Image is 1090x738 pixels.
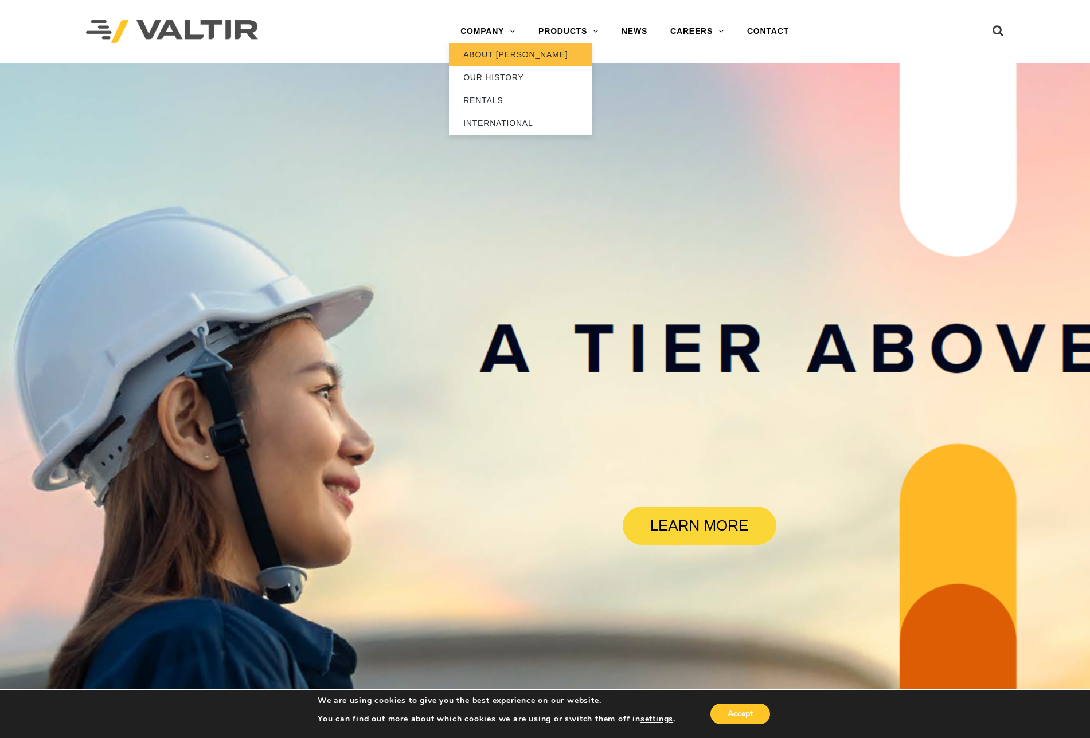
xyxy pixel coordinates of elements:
a: COMPANY [449,20,527,43]
p: You can find out more about which cookies we are using or switch them off in . [318,714,675,724]
a: RENTALS [449,89,592,112]
a: CONTACT [736,20,800,43]
img: Valtir [86,20,258,44]
button: settings [640,714,673,724]
a: NEWS [610,20,659,43]
a: OUR HISTORY [449,66,592,89]
a: LEARN MORE [623,507,776,545]
a: CAREERS [659,20,736,43]
a: PRODUCTS [527,20,610,43]
p: We are using cookies to give you the best experience on our website. [318,696,675,706]
button: Accept [710,704,770,724]
a: ABOUT [PERSON_NAME] [449,43,592,66]
a: INTERNATIONAL [449,112,592,135]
